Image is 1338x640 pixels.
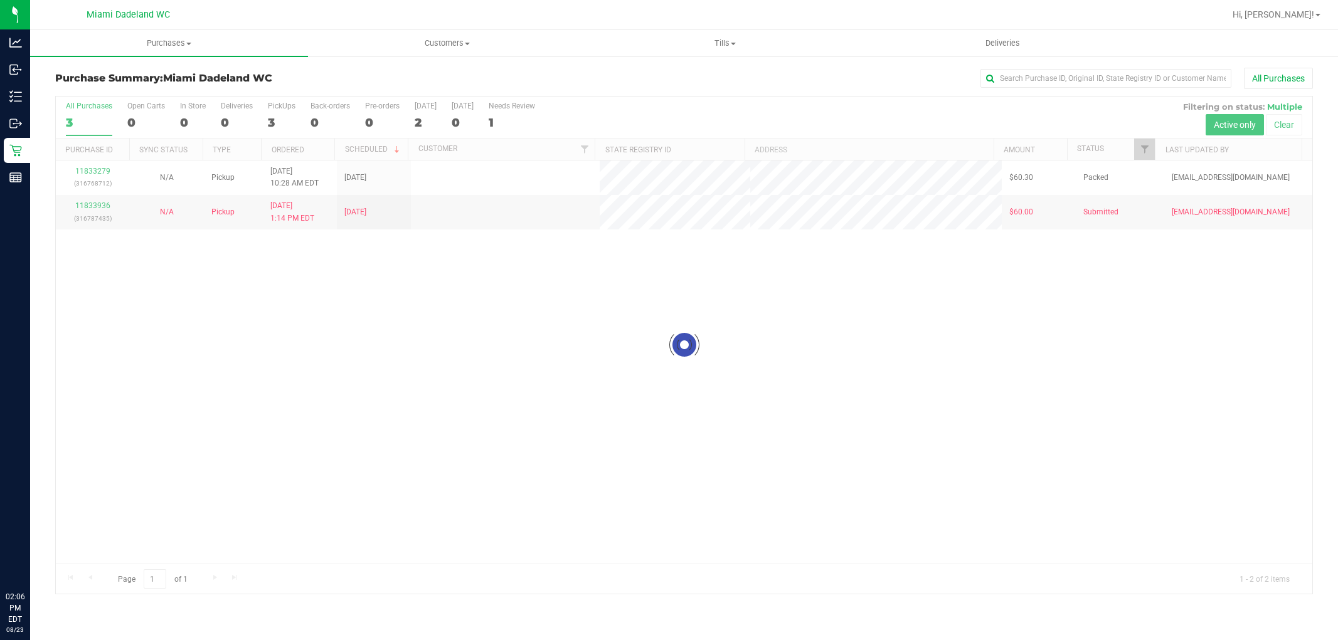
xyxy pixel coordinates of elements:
[9,117,22,130] inline-svg: Outbound
[969,38,1037,49] span: Deliveries
[163,72,272,84] span: Miami Dadeland WC
[13,540,50,577] iframe: Resource center
[980,69,1231,88] input: Search Purchase ID, Original ID, State Registry ID or Customer Name...
[6,625,24,634] p: 08/23
[1244,68,1313,89] button: All Purchases
[308,30,586,56] a: Customers
[9,63,22,76] inline-svg: Inbound
[87,9,170,20] span: Miami Dadeland WC
[30,38,308,49] span: Purchases
[587,38,863,49] span: Tills
[55,73,474,84] h3: Purchase Summary:
[9,144,22,157] inline-svg: Retail
[309,38,585,49] span: Customers
[9,36,22,49] inline-svg: Analytics
[6,591,24,625] p: 02:06 PM EDT
[586,30,864,56] a: Tills
[1233,9,1314,19] span: Hi, [PERSON_NAME]!
[9,171,22,184] inline-svg: Reports
[864,30,1142,56] a: Deliveries
[30,30,308,56] a: Purchases
[9,90,22,103] inline-svg: Inventory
